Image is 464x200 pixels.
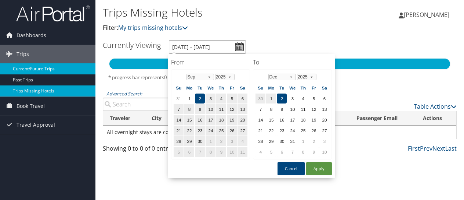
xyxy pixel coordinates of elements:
[298,126,308,136] td: 25
[216,136,226,146] td: 2
[195,115,205,125] td: 16
[432,144,445,152] a: Next
[298,115,308,125] td: 18
[227,115,237,125] td: 19
[408,144,420,152] a: First
[309,147,319,157] td: 9
[103,111,145,126] th: Traveler: activate to sort column ascending
[174,126,184,136] td: 21
[266,104,276,114] td: 8
[238,104,247,114] td: 13
[216,94,226,103] td: 4
[184,136,194,146] td: 29
[309,126,319,136] td: 26
[227,83,237,93] th: Fr
[103,23,339,33] p: Filter:
[287,136,297,146] td: 31
[145,111,174,126] th: City: activate to sort column ascending
[206,136,215,146] td: 1
[238,83,247,93] th: Sa
[255,115,265,125] td: 14
[109,59,450,68] p: 100%
[238,126,247,136] td: 27
[17,45,29,63] span: Trips
[266,147,276,157] td: 5
[238,115,247,125] td: 20
[266,94,276,103] td: 1
[227,94,237,103] td: 5
[227,104,237,114] td: 12
[404,11,449,19] span: [PERSON_NAME]
[195,147,205,157] td: 7
[103,98,183,111] input: Advanced Search
[184,147,194,157] td: 6
[184,94,194,103] td: 1
[195,104,205,114] td: 9
[399,4,457,26] a: [PERSON_NAME]
[238,136,247,146] td: 4
[206,147,215,157] td: 8
[445,144,457,152] a: Last
[16,5,90,22] img: airportal-logo.png
[184,83,194,93] th: Mo
[216,104,226,114] td: 11
[277,136,287,146] td: 30
[287,94,297,103] td: 3
[319,147,329,157] td: 10
[106,91,142,97] a: Advanced Search
[17,116,55,134] span: Travel Approval
[227,136,237,146] td: 3
[309,94,319,103] td: 5
[319,104,329,114] td: 13
[278,162,305,175] button: Cancel
[195,126,205,136] td: 23
[287,83,297,93] th: We
[108,74,451,81] h5: * progress bar represents overnights covered for the selected time period.
[255,136,265,146] td: 28
[195,136,205,146] td: 30
[277,115,287,125] td: 16
[255,94,265,103] td: 30
[414,102,457,110] a: Table Actions
[287,126,297,136] td: 24
[319,94,329,103] td: 6
[309,115,319,125] td: 19
[184,104,194,114] td: 8
[118,24,188,32] a: My trips missing hotels
[216,126,226,136] td: 25
[184,126,194,136] td: 22
[227,147,237,157] td: 10
[277,94,287,103] td: 2
[277,147,287,157] td: 6
[277,126,287,136] td: 23
[319,136,329,146] td: 3
[350,111,416,126] th: Passenger Email: activate to sort column ascending
[227,126,237,136] td: 26
[216,147,226,157] td: 9
[255,104,265,114] td: 7
[17,26,46,45] span: Dashboards
[206,126,215,136] td: 24
[298,147,308,157] td: 8
[206,104,215,114] td: 10
[103,5,339,20] h1: Trips Missing Hotels
[277,104,287,114] td: 9
[103,144,183,157] div: Showing 0 to 0 of 0 entries
[319,115,329,125] td: 20
[416,111,456,126] th: Actions
[195,83,205,93] th: Tu
[255,83,265,93] th: Su
[206,115,215,125] td: 17
[238,147,247,157] td: 11
[195,94,205,103] td: 2
[174,136,184,146] td: 28
[174,115,184,125] td: 14
[255,126,265,136] td: 21
[206,94,215,103] td: 3
[298,136,308,146] td: 1
[287,104,297,114] td: 10
[174,104,184,114] td: 7
[164,74,185,81] span: 0 out of 0
[309,136,319,146] td: 2
[184,115,194,125] td: 15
